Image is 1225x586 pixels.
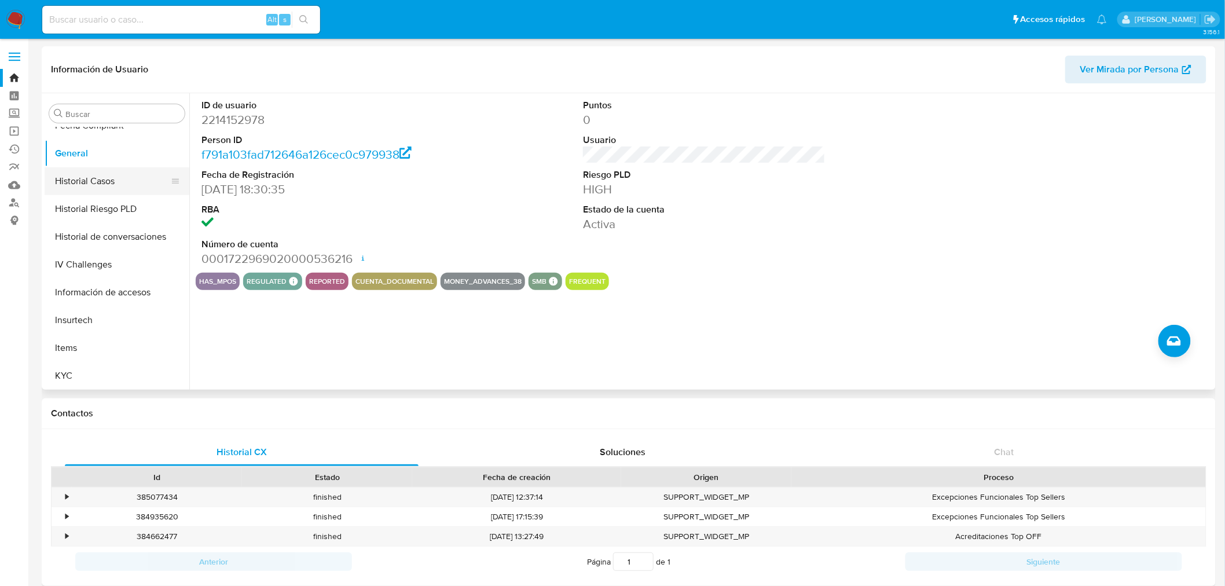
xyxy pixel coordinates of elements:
[412,507,621,526] div: [DATE] 17:15:39
[412,527,621,546] div: [DATE] 13:27:49
[621,527,791,546] div: SUPPORT_WIDGET_MP
[247,279,287,284] button: regulated
[80,471,234,483] div: Id
[532,279,547,284] button: smb
[201,238,444,251] dt: Número de cuenta
[412,488,621,507] div: [DATE] 12:37:14
[242,488,412,507] div: finished
[45,223,189,251] button: Historial de conversaciones
[201,112,444,128] dd: 2214152978
[791,488,1206,507] div: Excepciones Funcionales Top Sellers
[51,408,1206,419] h1: Contactos
[65,531,68,542] div: •
[217,445,267,459] span: Historial CX
[199,279,236,284] button: has_mpos
[791,507,1206,526] div: Excepciones Funcionales Top Sellers
[201,181,444,197] dd: [DATE] 18:30:35
[621,488,791,507] div: SUPPORT_WIDGET_MP
[1021,13,1085,25] span: Accesos rápidos
[905,552,1182,571] button: Siguiente
[201,146,412,163] a: f791a103fad712646a126cec0c979938
[583,99,826,112] dt: Puntos
[1080,56,1179,83] span: Ver Mirada por Persona
[45,362,189,390] button: KYC
[54,109,63,118] button: Buscar
[569,279,606,284] button: frequent
[45,195,189,223] button: Historial Riesgo PLD
[444,279,522,284] button: money_advances_38
[45,306,189,334] button: Insurtech
[799,471,1198,483] div: Proceso
[1097,14,1107,24] a: Notificaciones
[45,251,189,279] button: IV Challenges
[201,134,444,146] dt: Person ID
[45,167,180,195] button: Historial Casos
[72,527,242,546] div: 384662477
[292,12,316,28] button: search-icon
[201,99,444,112] dt: ID de usuario
[45,279,189,306] button: Información de accesos
[1204,13,1216,25] a: Salir
[242,507,412,526] div: finished
[583,112,826,128] dd: 0
[283,14,287,25] span: s
[72,488,242,507] div: 385077434
[65,511,68,522] div: •
[267,14,277,25] span: Alt
[75,552,352,571] button: Anterior
[600,445,646,459] span: Soluciones
[72,507,242,526] div: 384935620
[583,169,826,181] dt: Riesgo PLD
[667,556,670,567] span: 1
[587,552,670,571] span: Página de
[583,181,826,197] dd: HIGH
[791,527,1206,546] div: Acreditaciones Top OFF
[629,471,783,483] div: Origen
[201,251,444,267] dd: 0001722969020000536216
[355,279,434,284] button: cuenta_documental
[621,507,791,526] div: SUPPORT_WIDGET_MP
[45,334,189,362] button: Items
[420,471,613,483] div: Fecha de creación
[995,445,1014,459] span: Chat
[201,203,444,216] dt: RBA
[65,492,68,503] div: •
[242,527,412,546] div: finished
[65,109,180,119] input: Buscar
[1135,14,1200,25] p: marianathalie.grajeda@mercadolibre.com.mx
[250,471,404,483] div: Estado
[51,64,148,75] h1: Información de Usuario
[42,12,320,27] input: Buscar usuario o caso...
[583,203,826,216] dt: Estado de la cuenta
[45,140,189,167] button: General
[309,279,345,284] button: reported
[583,216,826,232] dd: Activa
[201,169,444,181] dt: Fecha de Registración
[583,134,826,146] dt: Usuario
[1065,56,1206,83] button: Ver Mirada por Persona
